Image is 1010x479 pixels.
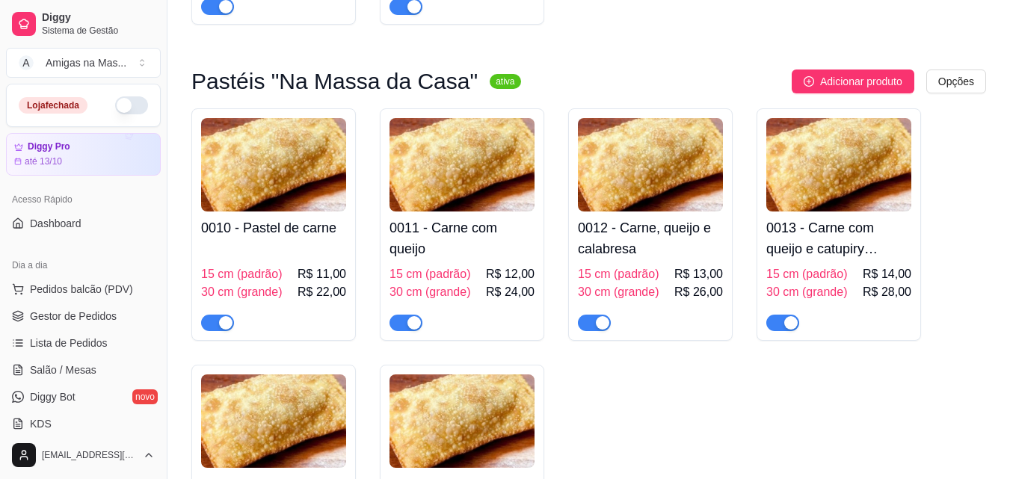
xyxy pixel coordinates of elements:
div: Dia a dia [6,253,161,277]
span: 30 cm (grande) [201,283,283,301]
a: Salão / Mesas [6,358,161,382]
span: plus-circle [804,76,814,87]
h4: 0011 - Carne com queijo [389,217,535,259]
span: R$ 14,00 [863,265,911,283]
span: Salão / Mesas [30,362,96,377]
article: Diggy Pro [28,141,70,152]
span: 15 cm (padrão) [389,265,471,283]
button: Opções [926,69,986,93]
span: R$ 28,00 [863,283,911,301]
a: Gestor de Pedidos [6,304,161,328]
h4: 0012 - Carne, queijo e calabresa [578,217,723,259]
button: Select a team [6,48,161,78]
article: até 13/10 [25,155,62,167]
a: KDS [6,412,161,436]
h4: 0013 - Carne com queijo e catupiry original [766,217,911,259]
span: Lista de Pedidos [30,336,108,350]
button: Adicionar produto [792,69,914,93]
span: R$ 11,00 [298,265,346,283]
span: KDS [30,416,52,431]
a: DiggySistema de Gestão [6,6,161,42]
img: product-image [578,118,723,211]
span: Pedidos balcão (PDV) [30,282,133,297]
span: R$ 13,00 [674,265,723,283]
a: Dashboard [6,211,161,235]
a: Diggy Proaté 13/10 [6,133,161,176]
span: Dashboard [30,216,81,231]
span: 30 cm (grande) [766,283,848,301]
span: 15 cm (padrão) [201,265,283,283]
span: 15 cm (padrão) [578,265,659,283]
h4: 0010 - Pastel de carne [201,217,346,238]
span: Gestor de Pedidos [30,309,117,324]
span: Adicionar produto [820,73,902,90]
span: R$ 12,00 [486,265,535,283]
h3: Pastéis "Na Massa da Casa" [191,72,478,90]
span: R$ 26,00 [674,283,723,301]
sup: ativa [490,74,520,89]
a: Diggy Botnovo [6,385,161,409]
div: Amigas na Mas ... [46,55,126,70]
span: Opções [938,73,974,90]
span: A [19,55,34,70]
div: Acesso Rápido [6,188,161,211]
span: [EMAIL_ADDRESS][DOMAIN_NAME] [42,449,137,461]
span: 30 cm (grande) [389,283,471,301]
span: Diggy [42,11,155,25]
a: Lista de Pedidos [6,331,161,355]
span: R$ 22,00 [298,283,346,301]
img: product-image [389,118,535,211]
span: 30 cm (grande) [578,283,659,301]
img: product-image [201,374,346,468]
span: 15 cm (padrão) [766,265,848,283]
span: R$ 24,00 [486,283,535,301]
button: Alterar Status [115,96,148,114]
button: [EMAIL_ADDRESS][DOMAIN_NAME] [6,437,161,473]
div: Loja fechada [19,97,87,114]
span: Diggy Bot [30,389,76,404]
span: Sistema de Gestão [42,25,155,37]
img: product-image [389,374,535,468]
img: product-image [201,118,346,211]
img: product-image [766,118,911,211]
button: Pedidos balcão (PDV) [6,277,161,301]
